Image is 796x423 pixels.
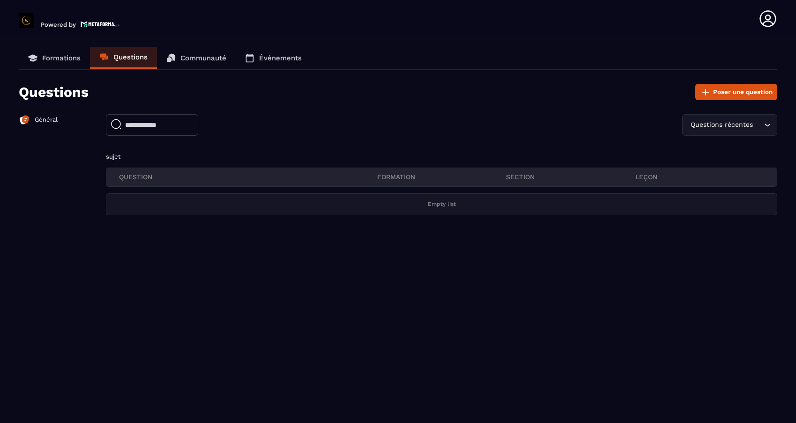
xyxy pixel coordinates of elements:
[682,114,777,136] div: Search for option
[41,21,76,28] p: Powered by
[180,54,226,62] p: Communauté
[259,54,302,62] p: Événements
[119,173,377,181] p: QUESTION
[81,20,120,28] img: logo
[35,116,58,124] p: Général
[90,47,157,69] a: Questions
[113,53,148,61] p: Questions
[157,47,236,69] a: Communauté
[19,84,89,100] p: Questions
[377,173,506,181] p: FORMATION
[695,84,777,100] button: Poser une question
[635,173,764,181] p: leçon
[506,173,635,181] p: section
[106,153,120,160] span: sujet
[236,47,311,69] a: Événements
[19,47,90,69] a: Formations
[428,201,456,208] p: Empty list
[19,13,34,28] img: logo-branding
[755,120,762,130] input: Search for option
[19,114,30,125] img: formation-icon-active.2ea72e5a.svg
[42,54,81,62] p: Formations
[688,120,755,130] span: Questions récentes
